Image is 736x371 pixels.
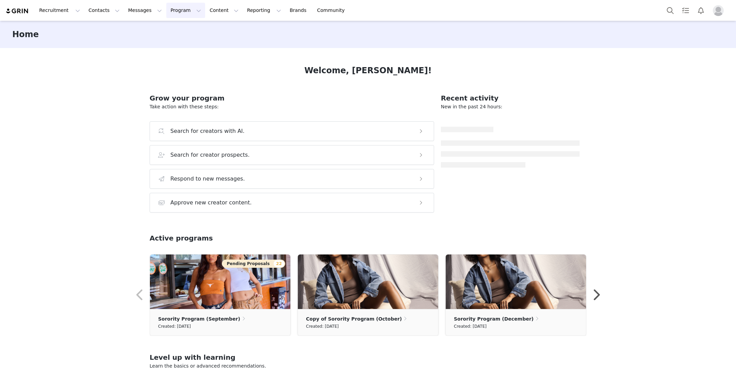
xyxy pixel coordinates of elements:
h1: Welcome, [PERSON_NAME]! [304,64,432,77]
button: Contacts [85,3,124,18]
a: Community [313,3,352,18]
h3: Search for creator prospects. [170,151,250,159]
button: Messages [124,3,166,18]
button: Profile [709,5,731,16]
a: Tasks [678,3,693,18]
h2: Grow your program [150,93,434,103]
h2: Level up with learning [150,352,586,362]
p: Sorority Program (September) [158,315,240,323]
button: Notifications [693,3,708,18]
button: Reporting [243,3,285,18]
img: grin logo [5,8,29,14]
button: Search for creators with AI. [150,121,434,141]
p: New in the past 24 hours: [441,103,580,110]
button: Approve new creator content. [150,193,434,213]
p: Take action with these steps: [150,103,434,110]
img: bf6f62e0-8301-4723-93ab-01ad6039ae8b.jpg [150,254,290,309]
button: Search for creator prospects. [150,145,434,165]
img: a4ac8026-c530-4f4d-b8c1-419d5d1eae2f.jpg [298,254,438,309]
button: Respond to new messages. [150,169,434,189]
p: Copy of Sorority Program (October) [306,315,402,323]
button: Program [166,3,205,18]
h3: Home [12,28,39,41]
small: Created: [DATE] [306,323,339,330]
h2: Active programs [150,233,213,243]
p: Sorority Program (December) [454,315,534,323]
h2: Recent activity [441,93,580,103]
a: Brands [286,3,312,18]
img: placeholder-profile.jpg [713,5,724,16]
p: Learn the basics or advanced recommendations. [150,362,586,370]
button: Pending Proposals22 [222,260,285,268]
h3: Respond to new messages. [170,175,245,183]
h3: Search for creators with AI. [170,127,245,135]
button: Content [205,3,243,18]
small: Created: [DATE] [158,323,191,330]
h3: Approve new creator content. [170,199,252,207]
button: Search [663,3,678,18]
small: Created: [DATE] [454,323,487,330]
img: a4ac8026-c530-4f4d-b8c1-419d5d1eae2f.jpg [446,254,586,309]
button: Recruitment [35,3,84,18]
